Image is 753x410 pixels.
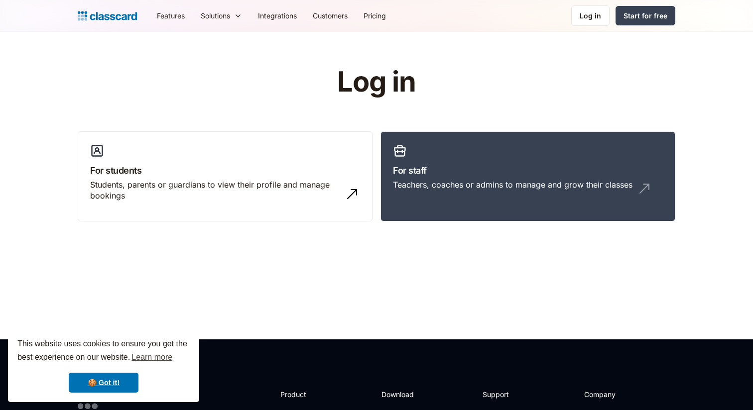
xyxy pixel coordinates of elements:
[584,389,650,400] h2: Company
[90,164,360,177] h3: For students
[130,350,174,365] a: learn more about cookies
[381,389,422,400] h2: Download
[616,6,675,25] a: Start for free
[305,4,356,27] a: Customers
[8,328,199,402] div: cookieconsent
[78,131,373,222] a: For studentsStudents, parents or guardians to view their profile and manage bookings
[149,4,193,27] a: Features
[280,389,334,400] h2: Product
[250,4,305,27] a: Integrations
[201,10,230,21] div: Solutions
[580,10,601,21] div: Log in
[356,4,394,27] a: Pricing
[90,179,340,202] div: Students, parents or guardians to view their profile and manage bookings
[393,179,632,190] div: Teachers, coaches or admins to manage and grow their classes
[393,164,663,177] h3: For staff
[78,9,137,23] a: home
[69,373,138,393] a: dismiss cookie message
[571,5,610,26] a: Log in
[380,131,675,222] a: For staffTeachers, coaches or admins to manage and grow their classes
[17,338,190,365] span: This website uses cookies to ensure you get the best experience on our website.
[219,67,535,98] h1: Log in
[483,389,523,400] h2: Support
[193,4,250,27] div: Solutions
[624,10,667,21] div: Start for free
